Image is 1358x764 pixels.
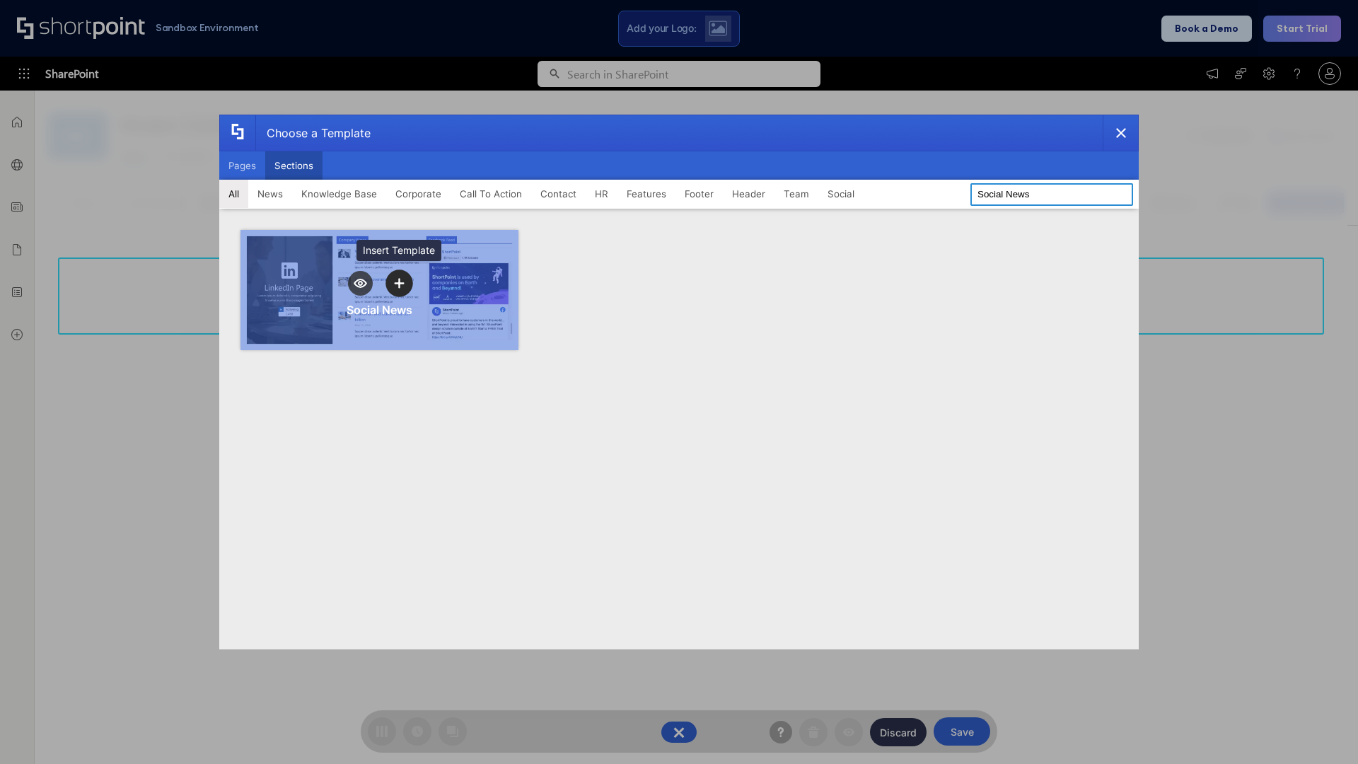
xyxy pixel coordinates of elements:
button: Sections [265,151,323,180]
button: Call To Action [451,180,531,208]
div: Social News [347,303,412,317]
button: Knowledge Base [292,180,386,208]
button: Social [818,180,864,208]
button: Pages [219,151,265,180]
button: Header [723,180,774,208]
button: Contact [531,180,586,208]
button: All [219,180,248,208]
button: Team [774,180,818,208]
button: Footer [675,180,723,208]
button: News [248,180,292,208]
button: Features [617,180,675,208]
div: Choose a Template [255,115,371,151]
button: Corporate [386,180,451,208]
input: Search [970,183,1133,206]
iframe: Chat Widget [1287,696,1358,764]
div: template selector [219,115,1139,649]
button: HR [586,180,617,208]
